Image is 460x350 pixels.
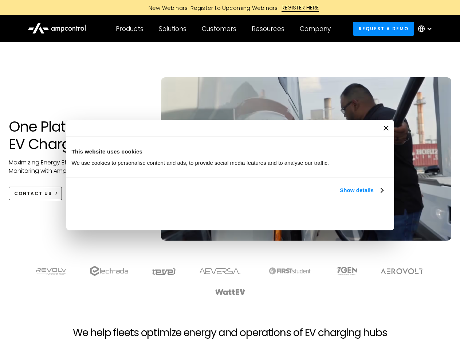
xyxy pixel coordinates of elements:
div: Solutions [159,25,186,33]
div: New Webinars: Register to Upcoming Webinars [141,4,282,12]
div: Company [300,25,331,33]
img: WattEV logo [215,289,245,295]
span: We use cookies to personalise content and ads, to provide social media features and to analyse ou... [72,160,329,166]
div: Resources [252,25,284,33]
a: Request a demo [353,22,414,35]
a: CONTACT US [9,187,62,200]
button: Close banner [384,125,389,131]
h1: One Platform for EV Charging Hubs [9,118,147,153]
a: New Webinars: Register to Upcoming WebinarsREGISTER HERE [66,4,394,12]
h2: We help fleets optimize energy and operations of EV charging hubs [73,327,387,339]
a: Show details [340,186,383,195]
p: Maximizing Energy Efficiency, Uptime, and 24/7 Monitoring with Ampcontrol Solutions [9,159,147,175]
button: Okay [281,203,386,224]
div: Products [116,25,143,33]
div: REGISTER HERE [282,4,319,12]
img: Aerovolt Logo [381,268,424,274]
div: Customers [202,25,236,33]
img: electrada logo [90,266,128,276]
div: CONTACT US [14,190,52,197]
div: This website uses cookies [72,147,389,156]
